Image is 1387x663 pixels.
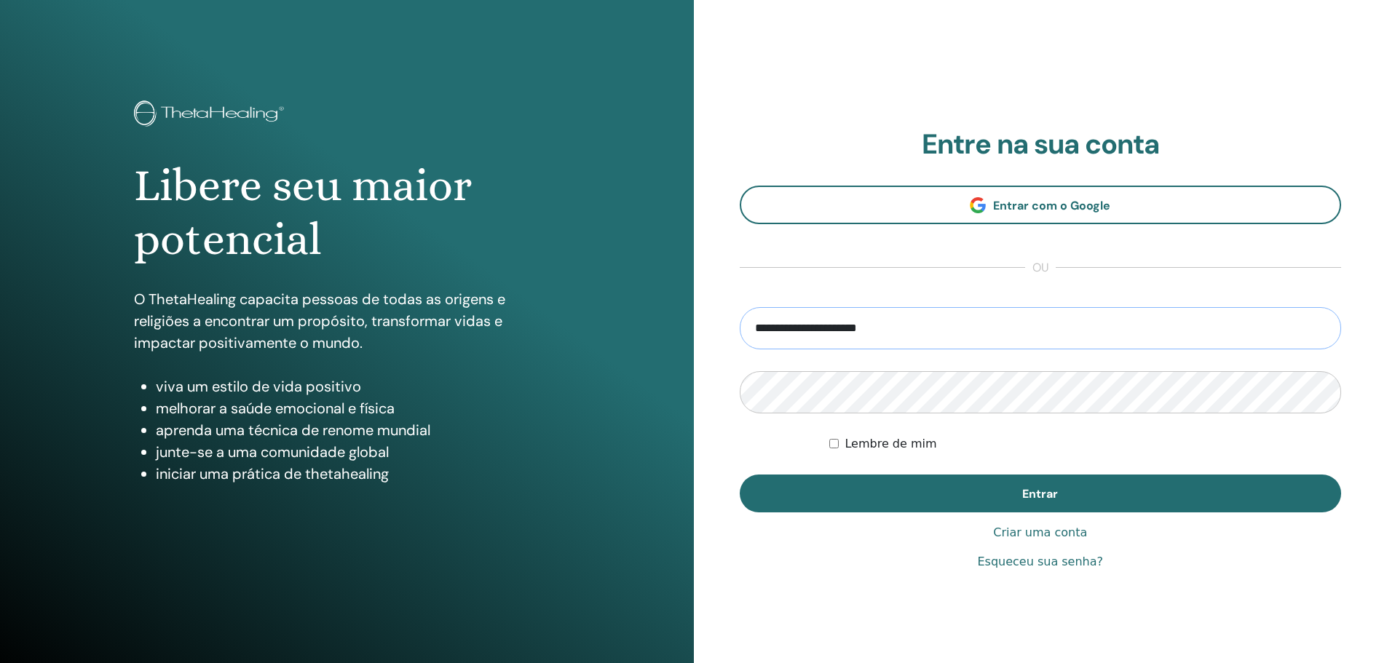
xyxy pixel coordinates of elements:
font: ou [1032,260,1048,275]
font: Entrar com o Google [993,198,1110,213]
font: iniciar uma prática de thetahealing [156,464,389,483]
font: junte-se a uma comunidade global [156,442,389,461]
font: Esqueceu sua senha? [977,555,1103,568]
a: Esqueceu sua senha? [977,553,1103,571]
font: Criar uma conta [993,525,1087,539]
button: Entrar [740,475,1342,512]
a: Entrar com o Google [740,186,1342,224]
a: Criar uma conta [993,524,1087,541]
font: Entre na sua conta [922,126,1159,162]
font: viva um estilo de vida positivo [156,377,361,396]
font: Lembre de mim [845,437,936,450]
font: Entrar [1022,486,1058,501]
div: Mantenha-me autenticado indefinidamente ou até que eu faça logout manualmente [829,435,1341,453]
font: aprenda uma técnica de renome mundial [156,421,430,440]
font: O ThetaHealing capacita pessoas de todas as origens e religiões a encontrar um propósito, transfo... [134,290,505,352]
font: melhorar a saúde emocional e física [156,399,395,418]
font: Libere seu maior potencial [134,159,472,265]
